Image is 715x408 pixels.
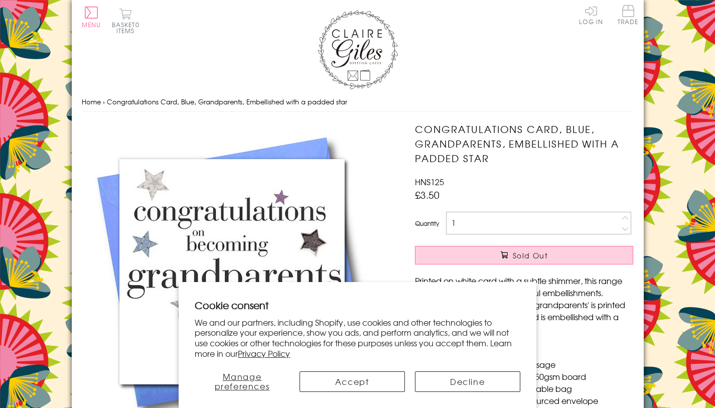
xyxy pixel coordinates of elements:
[318,10,398,89] img: Claire Giles Greetings Cards
[107,97,347,106] span: Congratulations Card, Blue, Grandparents, Embellished with a padded star
[103,97,105,106] span: ›
[82,20,101,29] span: Menu
[112,8,139,34] button: Basket0 items
[415,122,633,165] h1: Congratulations Card, Blue, Grandparents, Embellished with a padded star
[300,371,405,392] button: Accept
[195,371,289,392] button: Manage preferences
[82,97,101,106] a: Home
[415,176,444,188] span: HNS125
[579,5,603,25] a: Log In
[82,92,634,112] nav: breadcrumbs
[618,5,639,27] a: Trade
[415,188,440,202] span: £3.50
[415,371,520,392] button: Decline
[415,246,633,264] button: Sold Out
[195,317,520,359] p: We and our partners, including Shopify, use cookies and other technologies to personalize your ex...
[513,250,548,260] span: Sold Out
[618,5,639,25] span: Trade
[116,20,139,35] span: 0 items
[195,298,520,312] h2: Cookie consent
[238,347,290,359] a: Privacy Policy
[415,219,439,228] label: Quantity
[415,275,633,335] p: Printed on white card with a subtle shimmer, this range has large graphics and beautiful embellis...
[82,7,101,28] button: Menu
[215,370,270,392] span: Manage preferences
